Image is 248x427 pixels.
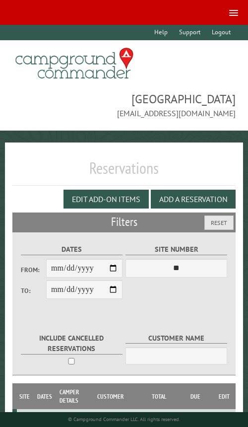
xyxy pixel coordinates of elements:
button: Add a Reservation [151,190,236,209]
th: Total [140,383,178,409]
th: Camper Details [58,383,81,409]
label: Include Cancelled Reservations [21,333,123,355]
th: Edit [213,383,236,409]
span: [GEOGRAPHIC_DATA] [EMAIL_ADDRESS][DOMAIN_NAME] [12,91,236,119]
th: Site [17,383,32,409]
a: Logout [207,25,236,40]
th: Customer [80,383,139,409]
a: Help [149,25,172,40]
label: Site Number [125,244,227,255]
img: Campground Commander [12,44,136,83]
h2: Filters [12,213,236,231]
th: Due [178,383,212,409]
button: Reset [204,215,234,230]
label: To: [21,286,46,295]
label: From: [21,265,46,275]
label: Customer Name [125,333,227,344]
h1: Reservations [12,158,236,186]
small: © Campground Commander LLC. All rights reserved. [68,416,180,423]
button: Edit Add-on Items [63,190,149,209]
th: Dates [32,383,57,409]
a: Support [175,25,205,40]
label: Dates [21,244,123,255]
